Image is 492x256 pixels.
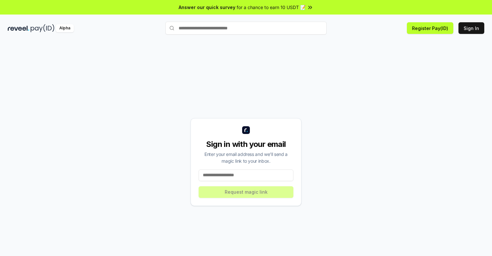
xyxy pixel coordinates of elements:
div: Alpha [56,24,74,32]
span: Answer our quick survey [179,4,235,11]
img: reveel_dark [8,24,29,32]
button: Sign In [458,22,484,34]
div: Sign in with your email [199,139,293,149]
img: pay_id [31,24,54,32]
div: Enter your email address and we’ll send a magic link to your inbox. [199,151,293,164]
img: logo_small [242,126,250,134]
span: for a chance to earn 10 USDT 📝 [237,4,306,11]
button: Register Pay(ID) [407,22,453,34]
